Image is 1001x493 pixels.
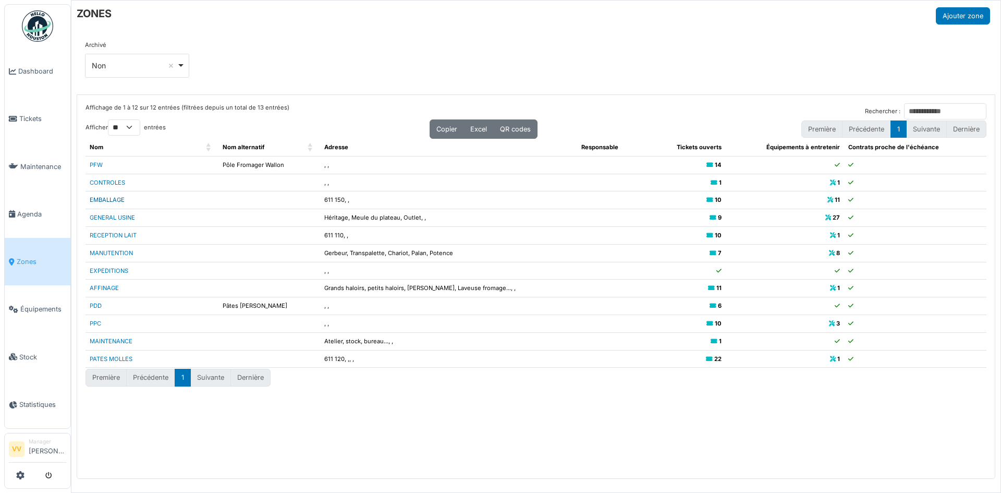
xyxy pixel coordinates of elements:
[90,355,132,363] a: PATES MOLLES
[5,238,70,285] a: Zones
[463,119,494,139] button: Excel
[86,119,166,136] label: Afficher entrées
[766,143,840,151] span: Équipements à entretenir
[22,10,53,42] img: Badge_color-CXgf-gQk.svg
[718,302,722,309] b: 6
[718,214,722,221] b: 9
[17,257,66,267] span: Zones
[837,284,840,292] b: 1
[719,338,722,345] b: 1
[833,214,840,221] b: 27
[320,315,577,332] td: , ,
[223,143,264,151] span: Nom alternatif
[936,7,990,25] button: Ajouter zone
[20,162,66,172] span: Maintenance
[320,280,577,297] td: Grands haloirs, petits haloirs, [PERSON_NAME], Laveuse fromage..., ,
[29,438,66,460] li: [PERSON_NAME]
[835,196,840,203] b: 11
[320,209,577,227] td: Héritage, Meule du plateau, Outlet, ,
[677,143,722,151] span: Tickets ouverts
[436,125,457,133] span: Copier
[500,125,531,133] span: QR codes
[848,143,939,151] span: Contrats proche de l'échéance
[218,297,320,315] td: Pâtes [PERSON_NAME]
[5,95,70,142] a: Tickets
[90,302,102,309] a: PDD
[320,350,577,368] td: 611 120, ,, ,
[92,60,177,71] div: Non
[714,355,722,363] b: 22
[175,369,191,386] button: 1
[18,66,66,76] span: Dashboard
[430,119,464,139] button: Copier
[29,438,66,446] div: Manager
[5,47,70,95] a: Dashboard
[90,232,137,239] a: RECEPTION LAIT
[90,214,135,221] a: GENERAL USINE
[86,103,289,119] div: Affichage de 1 à 12 sur 12 entrées (filtrées depuis un total de 13 entrées)
[90,179,125,186] a: CONTROLES
[17,209,66,219] span: Agenda
[718,249,722,257] b: 7
[9,438,66,463] a: VV Manager[PERSON_NAME]
[719,179,722,186] b: 1
[320,156,577,174] td: , ,
[90,320,101,327] a: PPC
[206,139,212,156] span: Nom: Activate to sort
[9,441,25,457] li: VV
[320,226,577,244] td: 611 110, ,
[166,61,176,71] button: Remove item: 'false'
[493,119,538,139] button: QR codes
[218,156,320,174] td: Pôle Fromager Wallon
[715,161,722,169] b: 14
[108,119,140,136] select: Afficherentrées
[320,297,577,315] td: , ,
[320,244,577,262] td: Gerbeur, Transpalette, Chariot, Palan, Potence
[837,355,840,363] b: 1
[77,7,112,20] h6: ZONES
[19,114,66,124] span: Tickets
[5,333,70,381] a: Stock
[19,352,66,362] span: Stock
[90,249,133,257] a: MANUTENTION
[324,143,348,151] span: Adresse
[5,381,70,428] a: Statistiques
[716,284,722,292] b: 11
[837,232,840,239] b: 1
[715,320,722,327] b: 10
[5,143,70,190] a: Maintenance
[90,161,103,169] a: PFW
[308,139,314,156] span: Nom alternatif: Activate to sort
[86,369,271,386] nav: pagination
[5,285,70,333] a: Équipements
[837,179,840,186] b: 1
[715,196,722,203] b: 10
[836,320,840,327] b: 3
[890,121,907,138] button: 1
[836,249,840,257] b: 8
[90,196,125,203] a: EMBALLAGE
[865,107,900,116] label: Rechercher :
[320,191,577,209] td: 611 150, ,
[581,143,618,151] span: Responsable
[320,332,577,350] td: Atelier, stock, bureau..., ,
[320,262,577,280] td: , ,
[801,121,986,138] nav: pagination
[20,304,66,314] span: Équipements
[90,267,128,274] a: EXPEDITIONS
[90,284,119,292] a: AFFINAGE
[5,190,70,238] a: Agenda
[470,125,487,133] span: Excel
[715,232,722,239] b: 10
[19,400,66,410] span: Statistiques
[320,174,577,191] td: , ,
[85,41,106,50] label: Archivé
[90,338,132,345] a: MAINTENANCE
[90,143,103,151] span: Nom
